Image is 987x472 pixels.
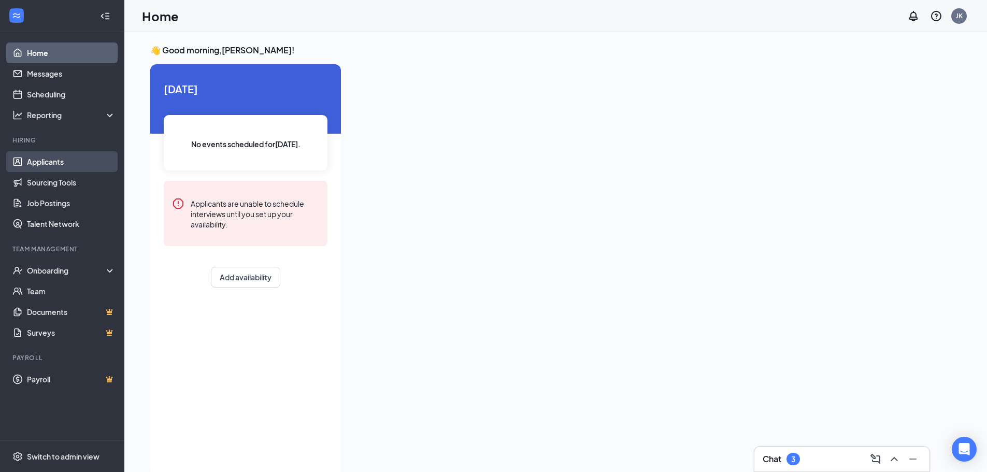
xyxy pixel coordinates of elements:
[191,138,301,150] span: No events scheduled for [DATE] .
[791,455,795,464] div: 3
[164,81,327,97] span: [DATE]
[191,197,319,230] div: Applicants are unable to schedule interviews until you set up your availability.
[952,437,977,462] div: Open Intercom Messenger
[27,213,116,234] a: Talent Network
[100,11,110,21] svg: Collapse
[12,265,23,276] svg: UserCheck
[27,369,116,390] a: PayrollCrown
[886,451,903,467] button: ChevronUp
[27,42,116,63] a: Home
[27,110,116,120] div: Reporting
[11,10,22,21] svg: WorkstreamLogo
[27,151,116,172] a: Applicants
[27,172,116,193] a: Sourcing Tools
[150,45,929,56] h3: 👋 Good morning, [PERSON_NAME] !
[27,451,99,462] div: Switch to admin view
[888,453,900,465] svg: ChevronUp
[27,193,116,213] a: Job Postings
[905,451,921,467] button: Minimize
[27,281,116,302] a: Team
[142,7,179,25] h1: Home
[12,110,23,120] svg: Analysis
[172,197,184,210] svg: Error
[907,453,919,465] svg: Minimize
[869,453,882,465] svg: ComposeMessage
[12,451,23,462] svg: Settings
[867,451,884,467] button: ComposeMessage
[27,302,116,322] a: DocumentsCrown
[12,245,113,253] div: Team Management
[211,267,280,288] button: Add availability
[27,84,116,105] a: Scheduling
[27,265,107,276] div: Onboarding
[27,322,116,343] a: SurveysCrown
[27,63,116,84] a: Messages
[930,10,942,22] svg: QuestionInfo
[907,10,920,22] svg: Notifications
[763,453,781,465] h3: Chat
[12,136,113,145] div: Hiring
[12,353,113,362] div: Payroll
[956,11,963,20] div: JK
